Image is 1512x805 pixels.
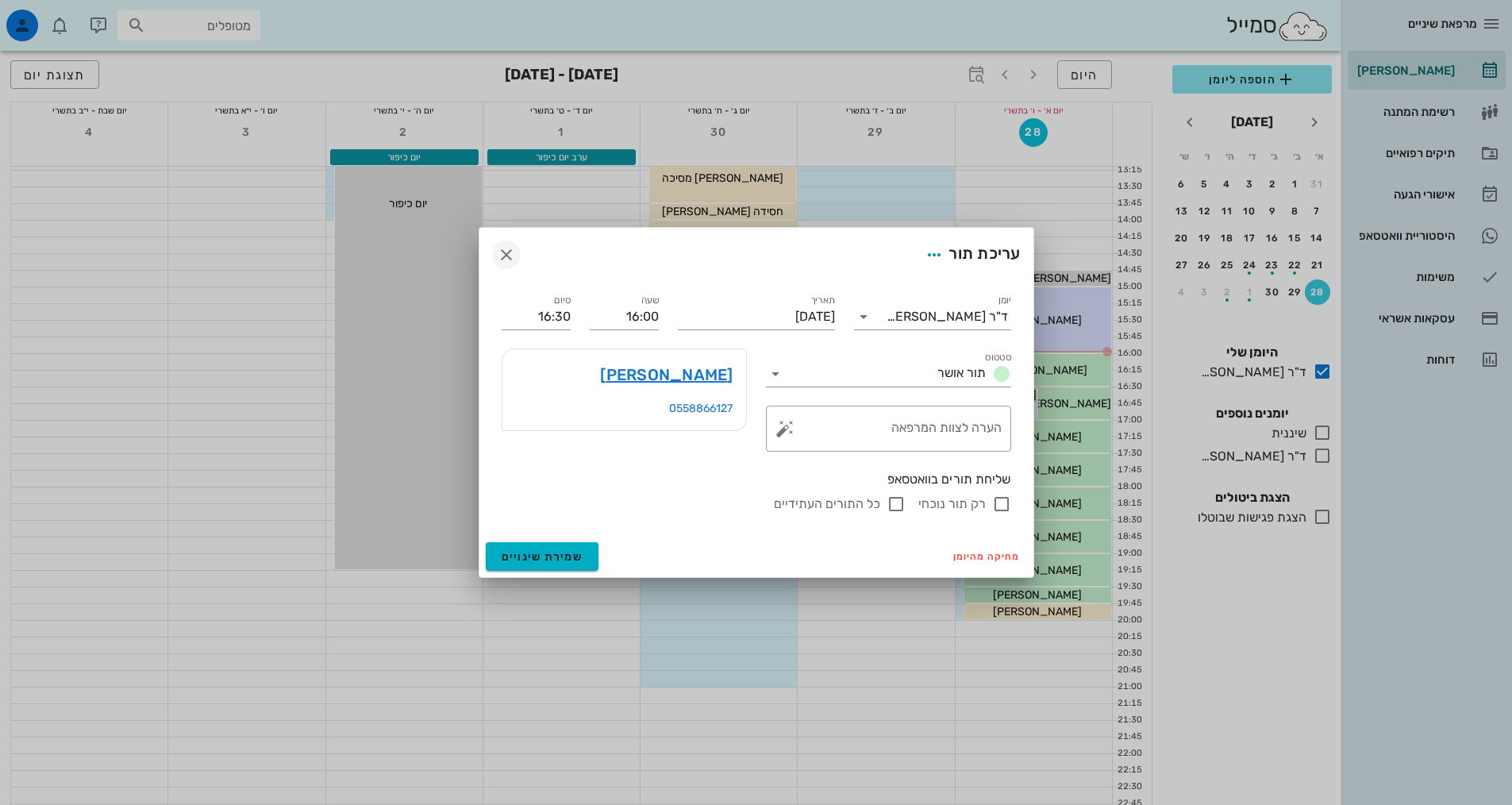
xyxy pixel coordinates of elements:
div: יומןד"ר [PERSON_NAME] [854,304,1011,329]
label: סיום [554,295,571,306]
label: סטטוס [985,352,1011,364]
span: שמירת שינויים [502,550,583,564]
a: 0558866127 [669,402,733,415]
span: תור אושר [937,365,986,380]
label: כל התורים העתידיים [774,496,880,512]
button: מחיקה מהיומן [947,545,1027,568]
a: [PERSON_NAME] [600,362,733,387]
label: שעה [641,295,659,306]
button: שמירת שינויים [486,542,599,571]
label: תאריך [810,295,835,306]
label: יומן [998,295,1011,306]
div: שליחת תורים בוואטסאפ [502,471,1011,488]
div: סטטוסתור אושר [766,361,1011,387]
span: מחיקה מהיומן [953,551,1021,562]
div: עריכת תור [920,241,1020,269]
label: רק תור נוכחי [918,496,986,512]
div: ד"ר [PERSON_NAME] [887,310,1008,324]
